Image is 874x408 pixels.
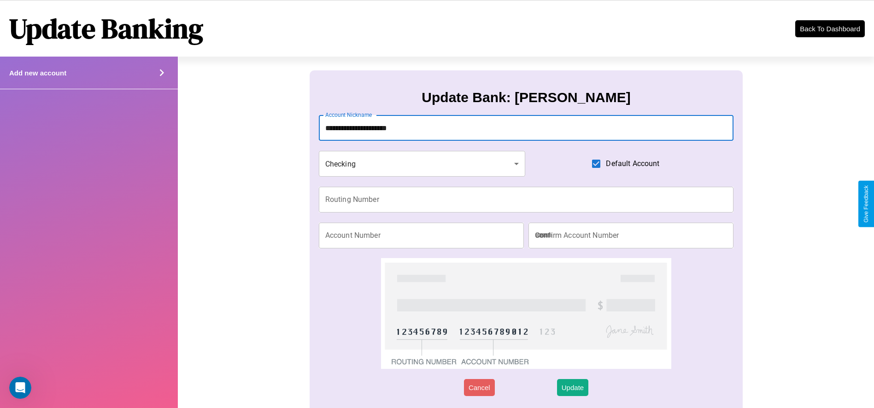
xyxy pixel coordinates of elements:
[325,111,372,119] label: Account Nickname
[9,69,66,77] h4: Add new account
[606,158,659,169] span: Default Account
[795,20,865,37] button: Back To Dashboard
[422,90,630,105] h3: Update Bank: [PERSON_NAME]
[464,379,495,396] button: Cancel
[9,10,203,47] h1: Update Banking
[319,151,525,177] div: Checking
[863,185,869,223] div: Give Feedback
[381,258,672,369] img: check
[9,377,31,399] iframe: Intercom live chat
[557,379,588,396] button: Update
